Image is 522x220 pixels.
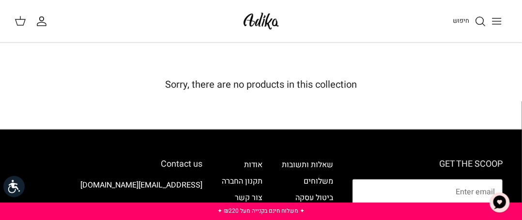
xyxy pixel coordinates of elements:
[304,175,333,187] a: משלוחים
[244,159,262,171] a: אודות
[217,206,305,215] a: ✦ משלוח חינם בקנייה מעל ₪220 ✦
[282,159,333,171] a: שאלות ותשובות
[485,188,514,217] button: צ'אט
[80,179,202,191] a: [EMAIL_ADDRESS][DOMAIN_NAME]
[295,192,333,204] a: ביטול עסקה
[353,159,503,170] h6: GET THE SCOOP
[353,179,503,204] input: Email
[19,159,202,170] h6: Contact us
[36,16,51,27] a: החשבון שלי
[235,192,262,204] a: צור קשר
[453,16,469,25] span: חיפוש
[453,16,486,27] a: חיפוש
[486,11,507,32] button: Toggle menu
[15,33,46,45] span: סידור לפי
[222,175,262,187] a: תקנון החברה
[241,10,282,32] img: Adika IL
[15,79,507,91] h5: Sorry, there are no products in this collection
